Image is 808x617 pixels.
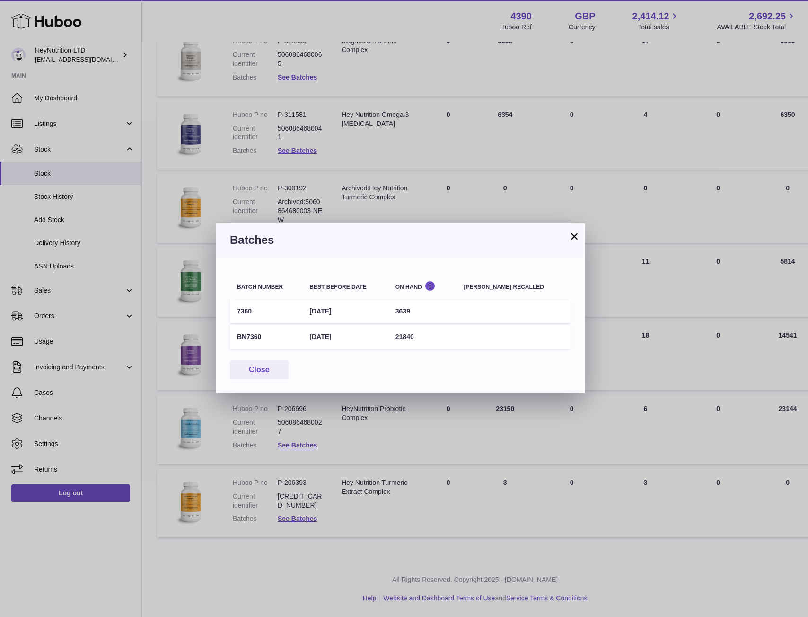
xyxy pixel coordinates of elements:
td: 7360 [230,300,302,323]
td: 3639 [388,300,457,323]
div: On Hand [395,281,450,290]
td: BN7360 [230,325,302,349]
td: [DATE] [302,325,388,349]
td: 21840 [388,325,457,349]
div: Batch number [237,284,295,290]
div: Best before date [309,284,381,290]
button: × [569,231,580,242]
button: Close [230,360,289,380]
td: [DATE] [302,300,388,323]
h3: Batches [230,232,571,248]
div: [PERSON_NAME] recalled [464,284,563,290]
